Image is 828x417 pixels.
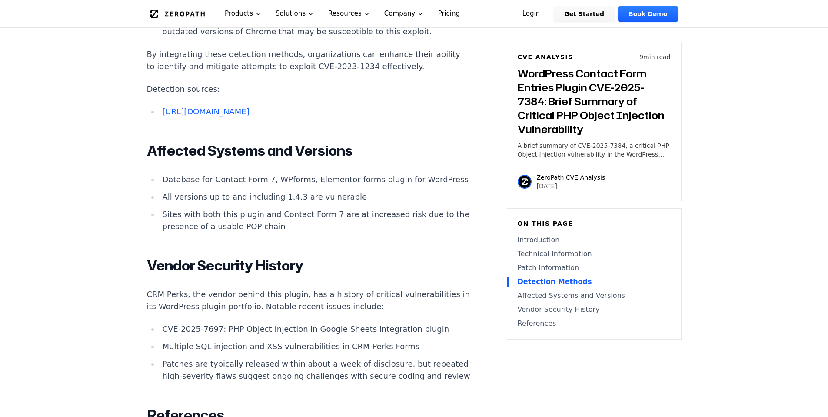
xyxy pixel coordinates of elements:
p: By integrating these detection methods, organizations can enhance their ability to identify and m... [147,48,470,73]
p: [DATE] [537,182,605,190]
li: Multiple SQL injection and XSS vulnerabilities in CRM Perks Forms [159,340,470,353]
p: ZeroPath CVE Analysis [537,173,605,182]
img: ZeroPath CVE Analysis [518,175,532,189]
p: 9 min read [639,53,670,61]
a: [URL][DOMAIN_NAME] [162,107,249,116]
a: Vendor Security History [518,304,671,315]
a: Book Demo [618,6,678,22]
a: Get Started [554,6,615,22]
h2: Vendor Security History [147,257,470,274]
li: Patches are typically released within about a week of disclosure, but repeated high-severity flaw... [159,358,470,382]
h6: CVE Analysis [518,53,573,61]
h3: WordPress Contact Form Entries Plugin CVE-2025-7384: Brief Summary of Critical PHP Object Injecti... [518,67,671,136]
li: All versions up to and including 1.4.3 are vulnerable [159,191,470,203]
a: References [518,318,671,329]
a: Detection Methods [518,277,671,287]
li: Sites with both this plugin and Contact Form 7 are at increased risk due to the presence of a usa... [159,208,470,233]
p: Detection sources: [147,83,470,95]
a: Technical Information [518,249,671,259]
li: CVE-2025-7697: PHP Object Injection in Google Sheets integration plugin [159,323,470,335]
p: A brief summary of CVE-2025-7384, a critical PHP Object Injection vulnerability in the WordPress ... [518,141,671,159]
a: Affected Systems and Versions [518,290,671,301]
a: Introduction [518,235,671,245]
h2: Affected Systems and Versions [147,142,470,160]
p: CRM Perks, the vendor behind this plugin, has a history of critical vulnerabilities in its WordPr... [147,288,470,313]
h6: On this page [518,219,671,228]
li: Database for Contact Form 7, WPforms, Elementor forms plugin for WordPress [159,173,470,186]
a: Login [512,6,551,22]
a: Patch Information [518,263,671,273]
